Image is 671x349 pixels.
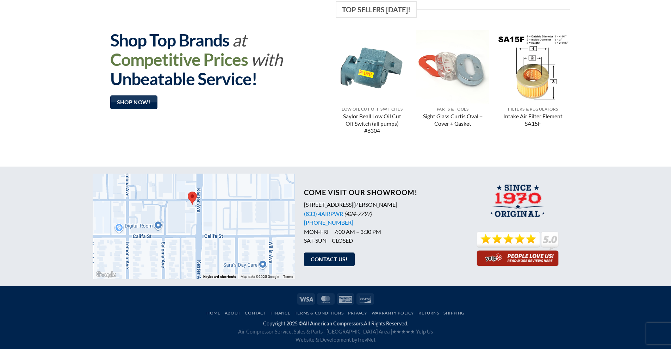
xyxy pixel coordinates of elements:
a: Contact [245,310,266,316]
a: Terms & Conditions [295,310,344,316]
a: [PHONE_NUMBER] [304,219,353,226]
a: Privacy [348,310,367,316]
span: Map data ©2025 Google [241,275,279,279]
a: (833) 4AIRPWR [304,210,343,217]
p: Low Oil Cut Off Switches [339,107,405,112]
a: Finance [271,310,290,316]
em: with [251,49,282,69]
img: Saylor Beall Low Oil Cut Off Switch (all pumps) #6304 [335,30,409,104]
span: Top Sellers [DATE]! [336,1,417,18]
a: ★★★★★ Yelp Us [392,329,433,335]
a: Intake Air Filter Element SA15F [500,113,566,128]
a: TrevNet [357,337,375,343]
strong: Unbeatable Service! [110,69,257,89]
p: Parts & Tools [420,107,486,112]
span: Contact Us! [311,255,348,264]
a: Terms (opens in new tab) [283,275,293,279]
p: Filters & Regulators [500,107,566,112]
h3: Come Visit Our Showroom! [304,188,457,197]
em: at [232,30,246,50]
strong: Competitive Prices [110,49,248,69]
a: Saylor Beall Low Oil Cut Off Switch (all pumps) #6304 [339,113,405,135]
a: About [225,310,241,316]
a: Shipping [443,310,465,316]
img: The Original All American Compressors [488,184,548,222]
img: Intake Air Filter Element SA15F [496,30,570,104]
strong: Shop Top Brands [110,30,229,50]
strong: All American Compressors. [303,320,364,326]
img: Google [94,270,118,279]
p: [STREET_ADDRESS][PERSON_NAME] MON-FRI 7:00 AM – 3:30 PM SAT-SUN CLOSED [304,200,457,245]
a: Home [206,310,220,316]
div: Payment icons [296,292,375,304]
span: Air Compressor Service, Sales & Parts - [GEOGRAPHIC_DATA] Area | Website & Development by [238,329,433,343]
a: Warranty Policy [372,310,414,316]
img: Sight Glass Curtis Oval + Cover + Gasket [416,30,490,104]
a: Shop Now! [110,95,157,109]
button: Keyboard shortcuts [203,274,236,279]
div: Copyright 2025 © All Rights Reserved. [93,319,579,344]
a: Returns [418,310,439,316]
a: Contact Us! [304,253,355,266]
a: Open this area in Google Maps (opens a new window) [94,270,118,279]
a: Sight Glass Curtis Oval + Cover + Gasket [420,113,486,128]
i: (424-7797) [344,210,372,217]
